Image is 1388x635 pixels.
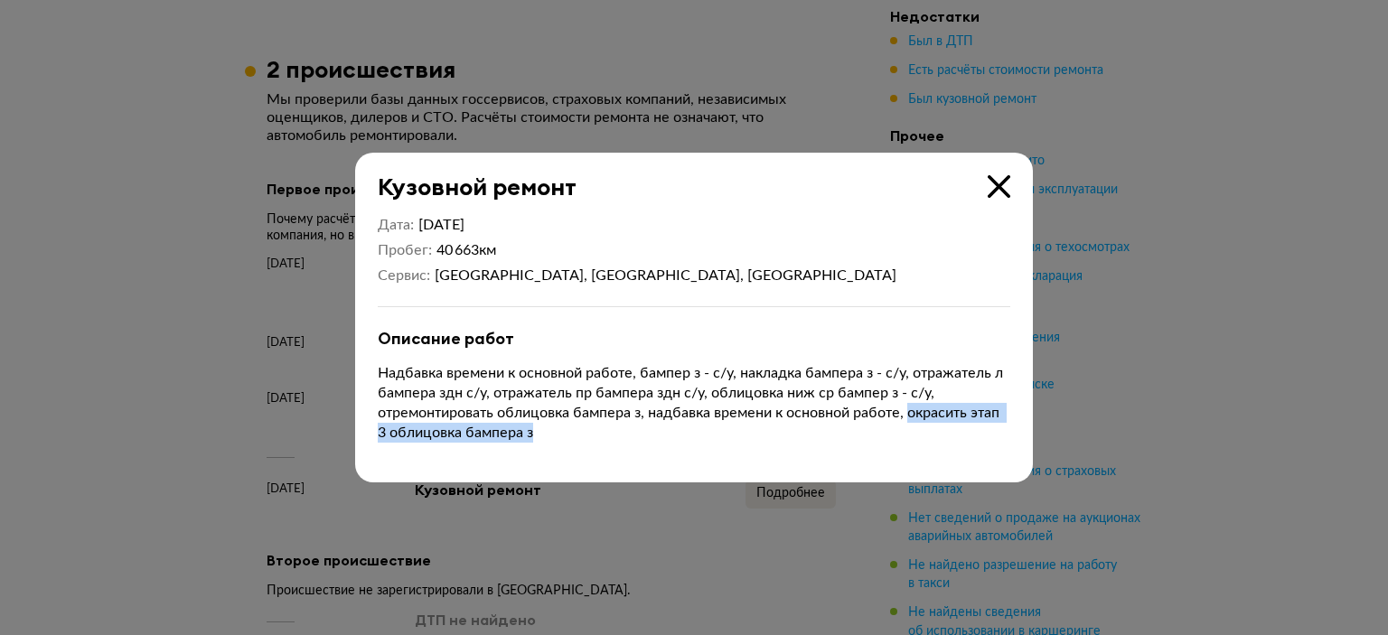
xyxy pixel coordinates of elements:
[378,216,414,234] dt: Дата
[378,363,1010,443] p: Надбавка времени к основной работе, бампер з - с/у, накладка бампера з - с/у, отражатель л бампер...
[435,266,896,285] div: [GEOGRAPHIC_DATA], [GEOGRAPHIC_DATA], [GEOGRAPHIC_DATA]
[355,153,1010,201] div: Кузовной ремонт
[436,241,896,259] div: 40 663 км
[378,241,432,259] dt: Пробег
[378,329,1010,349] div: Описание работ
[418,216,896,234] div: [DATE]
[378,266,430,285] dt: Сервис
